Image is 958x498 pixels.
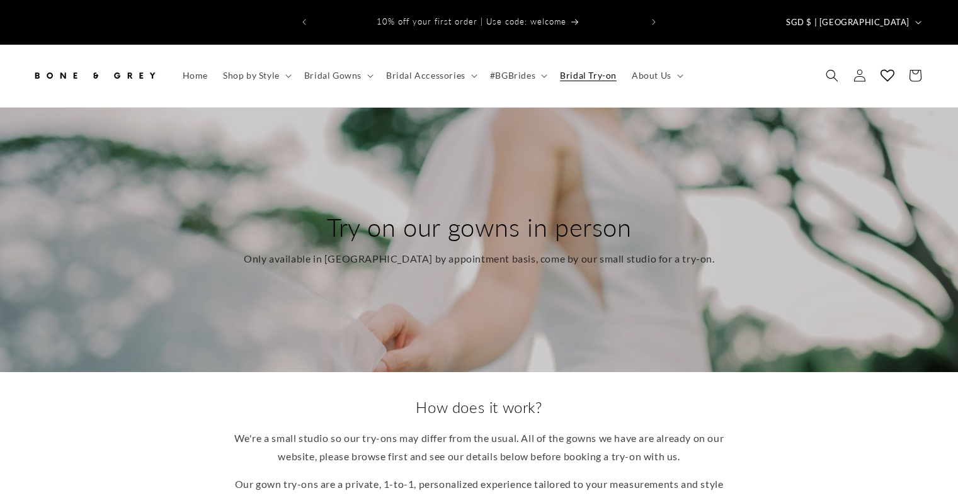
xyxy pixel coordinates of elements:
a: Home [175,62,215,89]
span: Bridal Gowns [304,70,362,81]
span: Shop by Style [223,70,280,81]
h2: Try on our gowns in person [244,211,715,244]
span: Bridal Accessories [386,70,465,81]
span: #BGBrides [490,70,535,81]
span: SGD $ | [GEOGRAPHIC_DATA] [786,16,910,29]
summary: Bridal Gowns [297,62,379,89]
summary: Bridal Accessories [379,62,482,89]
button: SGD $ | [GEOGRAPHIC_DATA] [778,10,927,34]
p: Only available in [GEOGRAPHIC_DATA] by appointment basis, come by our small studio for a try-on. [244,250,715,268]
a: Bridal Try-on [552,62,624,89]
span: Bridal Try-on [560,70,617,81]
h2: How does it work? [234,397,725,417]
span: About Us [632,70,671,81]
button: Previous announcement [290,10,318,34]
summary: Shop by Style [215,62,297,89]
summary: About Us [624,62,688,89]
p: We're a small studio so our try-ons may differ from the usual. All of the gowns we have are alrea... [234,429,725,466]
button: Next announcement [640,10,668,34]
a: Bone and Grey Bridal [27,57,163,94]
span: 10% off your first order | Use code: welcome [377,16,566,26]
span: Home [183,70,208,81]
summary: #BGBrides [482,62,552,89]
img: Bone and Grey Bridal [31,62,157,89]
summary: Search [818,62,846,89]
